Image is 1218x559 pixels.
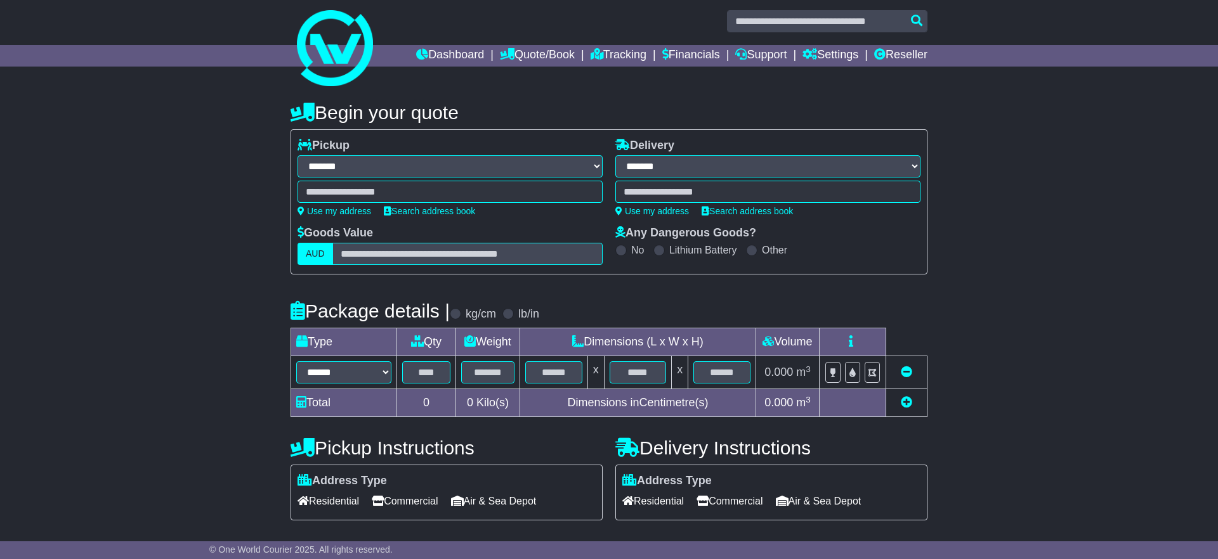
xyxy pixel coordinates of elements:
label: Any Dangerous Goods? [615,226,756,240]
h4: Delivery Instructions [615,437,927,458]
td: Volume [756,328,819,356]
span: Air & Sea Depot [451,491,537,511]
label: Address Type [622,474,712,488]
a: Use my address [615,206,689,216]
a: Quote/Book [500,45,575,67]
td: Type [291,328,397,356]
label: Goods Value [298,226,373,240]
h4: Pickup Instructions [291,437,603,458]
span: Commercial [372,491,438,511]
sup: 3 [806,395,811,404]
td: x [672,356,688,389]
td: 0 [397,389,456,417]
label: Address Type [298,474,387,488]
label: Other [762,244,787,256]
label: Pickup [298,139,350,153]
sup: 3 [806,364,811,374]
a: Dashboard [416,45,484,67]
td: Dimensions (L x W x H) [520,328,756,356]
a: Settings [802,45,858,67]
a: Search address book [702,206,793,216]
label: Lithium Battery [669,244,737,256]
td: Kilo(s) [456,389,520,417]
td: Total [291,389,397,417]
td: Dimensions in Centimetre(s) [520,389,756,417]
span: Commercial [697,491,763,511]
label: Delivery [615,139,674,153]
td: Weight [456,328,520,356]
label: kg/cm [466,307,496,321]
td: Qty [397,328,456,356]
span: Air & Sea Depot [776,491,861,511]
a: Financials [662,45,720,67]
h4: Begin your quote [291,102,927,123]
span: © One World Courier 2025. All rights reserved. [209,544,393,555]
span: Residential [298,491,359,511]
span: 0.000 [764,366,793,378]
a: Remove this item [901,366,912,378]
a: Use my address [298,206,371,216]
span: 0 [467,396,473,409]
td: x [587,356,604,389]
a: Tracking [591,45,646,67]
a: Add new item [901,396,912,409]
a: Support [735,45,787,67]
label: No [631,244,644,256]
a: Reseller [874,45,927,67]
span: 0.000 [764,396,793,409]
span: m [796,366,811,378]
label: AUD [298,243,333,265]
span: m [796,396,811,409]
span: Residential [622,491,684,511]
a: Search address book [384,206,475,216]
label: lb/in [518,307,539,321]
h4: Package details | [291,300,450,321]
